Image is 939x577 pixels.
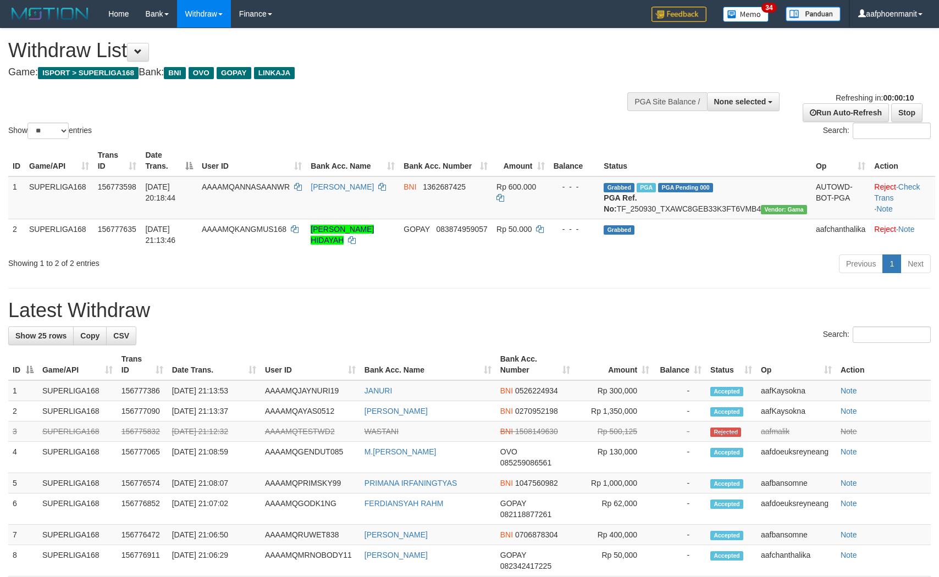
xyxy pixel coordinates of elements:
td: AAAAMQPRIMSKY99 [261,473,360,493]
input: Search: [853,326,931,343]
span: BNI [500,386,513,395]
th: Action [836,349,931,380]
td: AUTOWD-BOT-PGA [811,176,870,219]
td: AAAAMQTESTWD2 [261,421,360,442]
a: FERDIANSYAH RAHM [364,499,444,508]
span: Grabbed [604,225,634,235]
th: User ID: activate to sort column ascending [261,349,360,380]
th: Bank Acc. Number: activate to sort column ascending [399,145,492,176]
td: Rp 1,000,000 [575,473,654,493]
td: AAAAMQRUWET838 [261,525,360,545]
a: [PERSON_NAME] [364,407,428,415]
td: [DATE] 21:08:07 [168,473,261,493]
span: Accepted [710,407,743,417]
button: None selected [707,92,780,111]
td: 1 [8,380,38,401]
a: Run Auto-Refresh [803,103,889,122]
td: SUPERLIGA168 [38,442,117,473]
label: Search: [823,326,931,343]
th: Game/API: activate to sort column ascending [25,145,93,176]
a: Note [841,427,857,436]
span: Marked by aafsoycanthlai [637,183,656,192]
h1: Latest Withdraw [8,299,931,321]
td: AAAAMQJAYNURI19 [261,380,360,401]
span: Copy 085259086561 to clipboard [500,458,551,467]
span: AAAAMQKANGMUS168 [202,225,286,234]
span: Copy 1362687425 to clipboard [423,182,466,191]
a: [PERSON_NAME] [311,182,374,191]
td: Rp 62,000 [575,493,654,525]
td: Rp 300,000 [575,380,654,401]
span: Show 25 rows [15,331,67,340]
td: aafbansomne [756,525,836,545]
th: User ID: activate to sort column ascending [197,145,306,176]
span: 156777635 [98,225,136,234]
span: Accepted [710,387,743,396]
a: Note [841,530,857,539]
th: Amount: activate to sort column ascending [492,145,549,176]
th: Date Trans.: activate to sort column ascending [168,349,261,380]
td: aafdoeuksreyneang [756,493,836,525]
td: 5 [8,473,38,493]
span: None selected [714,97,766,106]
th: Bank Acc. Number: activate to sort column ascending [496,349,575,380]
th: Game/API: activate to sort column ascending [38,349,117,380]
td: 8 [8,545,38,576]
a: Stop [891,103,923,122]
td: 156776574 [117,473,168,493]
label: Show entries [8,123,92,139]
div: - - - [554,181,595,192]
td: - [654,473,706,493]
a: JANURI [364,386,393,395]
span: GOPAY [217,67,251,79]
td: · [870,219,935,250]
span: Copy 082118877261 to clipboard [500,510,551,519]
td: Rp 500,125 [575,421,654,442]
th: Bank Acc. Name: activate to sort column ascending [306,145,399,176]
td: Rp 1,350,000 [575,401,654,421]
th: Op: activate to sort column ascending [811,145,870,176]
td: SUPERLIGA168 [38,525,117,545]
h4: Game: Bank: [8,67,615,78]
th: Date Trans.: activate to sort column descending [141,145,197,176]
td: 1 [8,176,25,219]
span: OVO [189,67,214,79]
a: WASTANI [364,427,399,436]
span: Copy 083874959057 to clipboard [436,225,487,234]
span: Accepted [710,551,743,561]
td: SUPERLIGA168 [25,176,93,219]
span: BNI [500,407,513,415]
span: 156773598 [98,182,136,191]
td: [DATE] 21:13:37 [168,401,261,421]
span: ISPORT > SUPERLIGA168 [38,67,139,79]
a: Check Trans [874,182,920,202]
span: Accepted [710,500,743,509]
span: BNI [500,479,513,487]
td: - [654,421,706,442]
td: 156776852 [117,493,168,525]
td: - [654,545,706,576]
span: GOPAY [500,499,526,508]
span: BNI [164,67,185,79]
a: M.[PERSON_NAME] [364,447,437,456]
td: [DATE] 21:07:02 [168,493,261,525]
td: [DATE] 21:08:59 [168,442,261,473]
a: Note [841,479,857,487]
td: 156776911 [117,545,168,576]
td: TF_250930_TXAWC8GEB33K3FT6VMB4 [599,176,811,219]
span: Copy 0526224934 to clipboard [515,386,558,395]
td: 6 [8,493,38,525]
span: Copy 1047560982 to clipboard [515,479,558,487]
td: 4 [8,442,38,473]
img: MOTION_logo.png [8,5,92,22]
td: SUPERLIGA168 [38,473,117,493]
span: Copy [80,331,100,340]
td: Rp 400,000 [575,525,654,545]
span: GOPAY [500,551,526,559]
td: aafchanthalika [756,545,836,576]
div: PGA Site Balance / [627,92,706,111]
th: ID [8,145,25,176]
td: aafmalik [756,421,836,442]
a: Previous [839,254,883,273]
b: PGA Ref. No: [604,193,637,213]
